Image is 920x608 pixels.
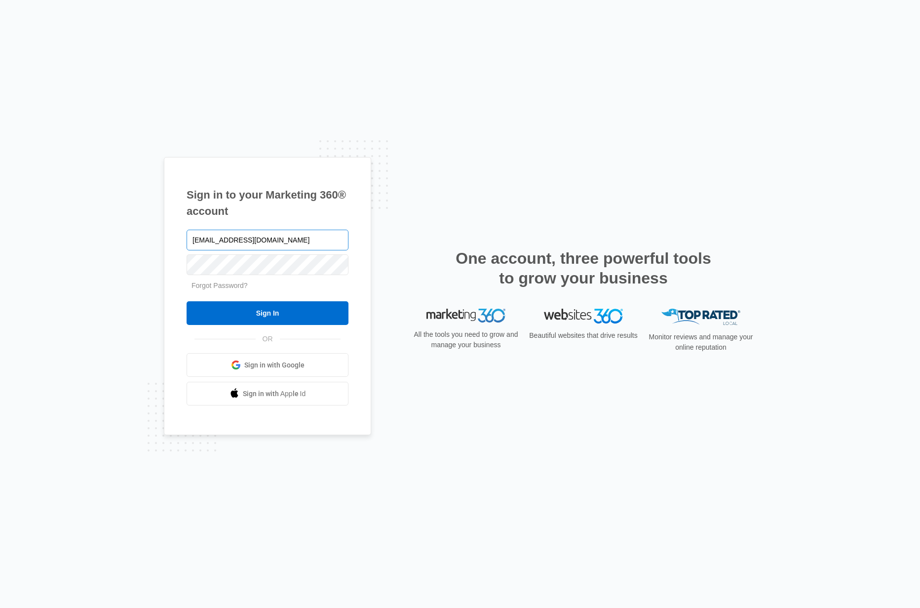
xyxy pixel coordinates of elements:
[244,360,305,370] span: Sign in with Google
[256,334,280,344] span: OR
[187,353,348,377] a: Sign in with Google
[192,282,248,289] a: Forgot Password?
[661,309,740,325] img: Top Rated Local
[544,309,623,323] img: Websites 360
[426,309,505,323] img: Marketing 360
[243,389,306,399] span: Sign in with Apple Id
[187,301,348,325] input: Sign In
[646,332,756,353] p: Monitor reviews and manage your online reputation
[528,330,639,341] p: Beautiful websites that drive results
[187,230,348,250] input: Email
[187,382,348,405] a: Sign in with Apple Id
[411,329,521,350] p: All the tools you need to grow and manage your business
[453,248,714,288] h2: One account, three powerful tools to grow your business
[187,187,348,219] h1: Sign in to your Marketing 360® account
